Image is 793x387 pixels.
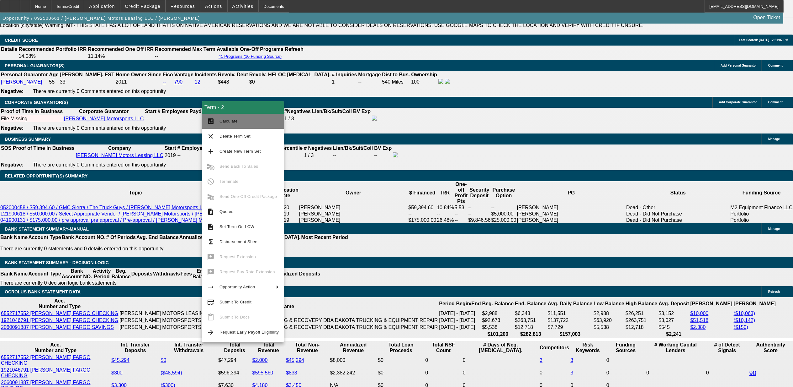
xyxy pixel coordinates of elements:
[719,101,757,104] span: Add Corporate Guarantor
[61,234,106,241] th: Bank Account NO.
[1,89,24,94] b: Negative:
[1,108,63,115] th: Proof of Time In Business
[393,152,398,157] img: facebook-icon.png
[358,72,381,77] b: Mortgage
[570,357,573,363] a: 3
[161,370,182,375] a: ($48,594)
[768,101,783,104] span: Comment
[18,46,87,52] th: Recommended Portfolio IRR
[177,153,181,158] span: --
[252,357,268,363] a: $2,000
[299,211,408,217] td: [PERSON_NAME]
[730,204,793,211] td: M2 Equipment Finance LLC
[163,72,173,77] b: Fico
[49,72,58,77] b: Age
[200,0,227,12] button: Actions
[171,4,195,9] span: Resources
[540,357,542,363] a: 3
[219,300,251,304] span: Submit To Credit
[157,115,189,122] td: --
[119,298,438,310] th: Acc. Holder Name
[626,181,730,204] th: Status
[408,211,436,217] td: --
[312,115,352,122] td: --
[304,153,332,158] div: 1 / 3
[482,298,514,310] th: Beg. Balance
[61,268,93,280] th: Bank Account NO.
[333,145,373,151] b: Lien/Bk/Suit/Coll
[658,331,689,337] th: $2,241
[219,119,238,123] span: Calculate
[690,298,733,310] th: [PERSON_NAME]
[658,298,689,310] th: Avg. Deposit
[5,289,81,294] span: OCROLUS BANK STATEMENT DATA
[374,152,392,159] td: --
[64,116,144,121] a: [PERSON_NAME] Motorsports LLC
[66,23,644,28] label: - THIS STATE HAS A LOT OF LAND THAT IS ON NATIVE AMERICAN RESERVATIONS AND WE ARE NOT ABLE TO CON...
[180,268,192,280] th: Fees
[626,204,730,211] td: Dead - Other
[408,204,436,211] td: $59,394.60
[1,324,114,330] a: 2060091887 [PERSON_NAME] FARGO SAVINGS
[749,369,756,376] a: 90
[312,109,352,114] b: Lien/Bk/Suit/Coll
[626,211,730,217] td: Dead - Did Not Purchase
[331,79,357,85] td: 1
[1,162,24,167] b: Negative:
[547,317,593,324] td: $137,722
[491,204,517,211] td: --
[207,329,214,336] mat-icon: arrow_forward
[207,238,214,246] mat-icon: functions
[517,211,626,217] td: [PERSON_NAME]
[734,318,755,323] a: ($10,142)
[284,109,311,114] b: #Negatives
[353,109,371,114] b: BV Exp
[768,64,783,67] span: Comment
[768,227,780,231] span: Manage
[468,204,491,211] td: --
[425,354,462,366] td: 0
[1,311,118,316] a: 6552717552 [PERSON_NAME] FARGO CHECKING
[378,354,424,366] td: $0
[192,268,212,280] th: End. Balance
[358,79,381,85] td: --
[690,318,709,323] a: $51,518
[177,145,208,151] b: # Employees
[425,367,462,379] td: 0
[249,72,331,77] b: Revolv. HELOC [MEDICAL_DATA].
[87,46,154,52] th: Recommended One Off IRR
[5,100,68,105] span: CORPORATE GUARANTOR(S)
[408,217,436,223] td: $175,000.00
[515,298,547,310] th: End. Balance
[547,324,593,330] td: $7,729
[165,145,176,151] b: Start
[1,318,118,323] a: 1921046791 [PERSON_NAME] FARGO CHECKING
[299,181,408,204] th: Owner
[547,298,593,310] th: Avg. Daily Balance
[482,324,514,330] td: $5,538
[190,109,207,114] b: Paydex
[730,217,793,223] td: Portfolio
[111,268,131,280] th: Beg. Balance
[28,234,61,241] th: Account Type
[79,109,129,114] b: Corporate Guarantor
[119,324,438,330] td: [PERSON_NAME] MOTORSPORTS LLC DBA [PERSON_NAME] TOWING & RECOVERY DBA DAKOTA TRUCKING & EQUIPMENT...
[739,38,788,42] span: Last Scored: [DATE] 12:51:07 PM
[690,311,709,316] a: $10,000
[299,204,408,211] td: [PERSON_NAME]
[84,0,119,12] button: Application
[436,181,454,204] th: IRR
[547,331,593,337] th: $157,003
[439,310,481,317] td: [DATE] - [DATE]
[491,211,517,217] td: $5,000.00
[330,342,377,354] th: Annualized Revenue
[539,342,569,354] th: Competitors
[207,148,214,155] mat-icon: add
[207,283,214,291] mat-icon: arrow_right_alt
[1,298,119,310] th: Acc. Number and Type
[271,268,320,280] th: Annualized Deposits
[730,181,793,204] th: Funding Source
[33,162,166,167] span: There are currently 0 Comments entered on this opportunity
[491,217,517,223] td: $25,000.00
[219,209,233,214] span: Quotes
